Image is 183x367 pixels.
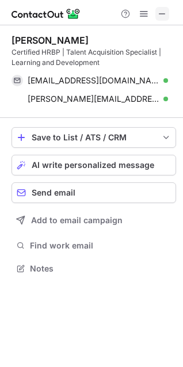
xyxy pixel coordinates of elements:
img: ContactOut v5.3.10 [12,7,81,21]
span: [PERSON_NAME][EMAIL_ADDRESS][PERSON_NAME][DOMAIN_NAME] [28,94,159,104]
span: Find work email [30,240,171,251]
button: Notes [12,261,176,277]
span: Add to email campaign [31,216,123,225]
span: AI write personalized message [32,160,154,170]
span: [EMAIL_ADDRESS][DOMAIN_NAME] [28,75,159,86]
button: save-profile-one-click [12,127,176,148]
span: Notes [30,263,171,274]
div: [PERSON_NAME] [12,35,89,46]
span: Send email [32,188,75,197]
div: Certified HRBP | Talent Acquisition Specialist | Learning and Development [12,47,176,68]
div: Save to List / ATS / CRM [32,133,156,142]
button: Add to email campaign [12,210,176,231]
button: Find work email [12,238,176,254]
button: AI write personalized message [12,155,176,175]
button: Send email [12,182,176,203]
